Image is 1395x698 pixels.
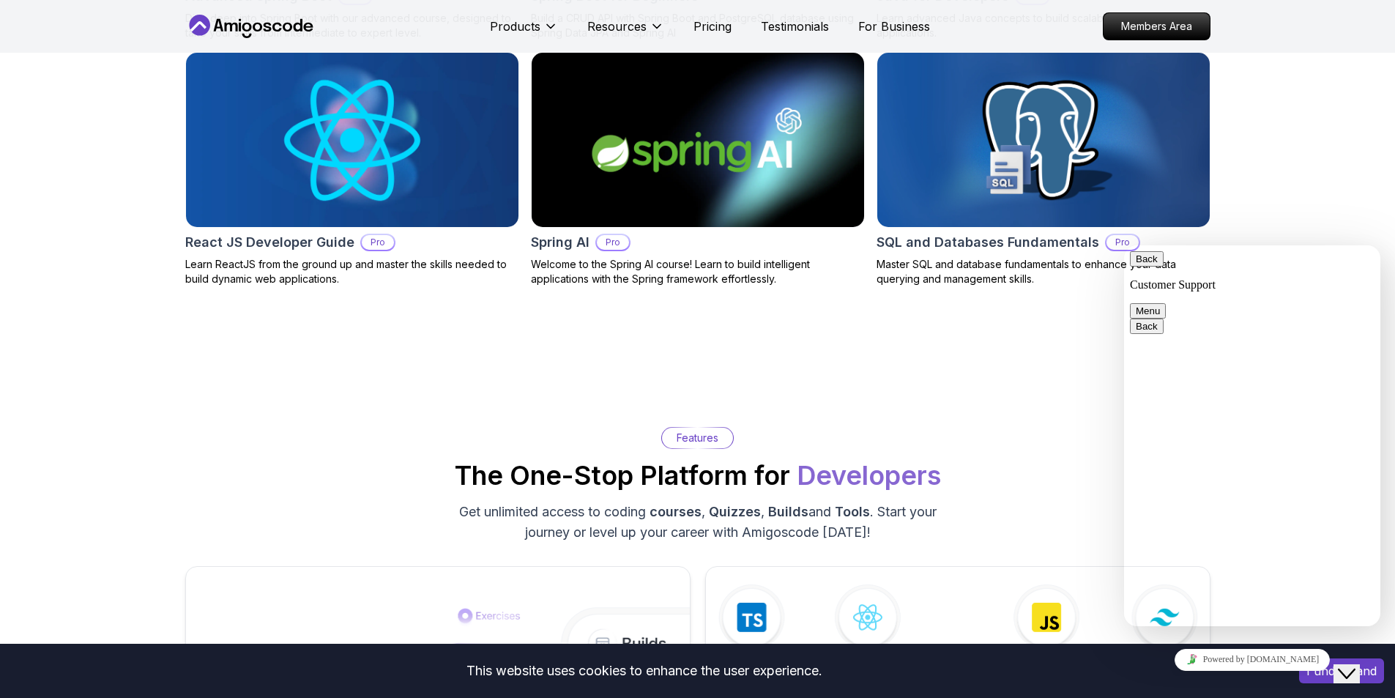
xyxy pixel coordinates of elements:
[490,18,558,47] button: Products
[650,504,702,519] span: courses
[768,504,808,519] span: Builds
[1124,245,1380,626] iframe: chat widget
[797,459,941,491] span: Developers
[1103,12,1210,40] a: Members Area
[693,18,732,35] a: Pricing
[186,53,518,227] img: React JS Developer Guide card
[587,18,664,47] button: Resources
[1124,643,1380,676] iframe: chat widget
[185,257,519,286] p: Learn ReactJS from the ground up and master the skills needed to build dynamic web applications.
[490,18,540,35] p: Products
[1106,235,1139,250] p: Pro
[835,504,870,519] span: Tools
[877,52,1210,286] a: SQL and Databases Fundamentals cardSQL and Databases FundamentalsProMaster SQL and database funda...
[531,232,589,253] h2: Spring AI
[531,257,865,286] p: Welcome to the Spring AI course! Learn to build intelligent applications with the Spring framewor...
[877,53,1210,227] img: SQL and Databases Fundamentals card
[1333,639,1380,683] iframe: chat widget
[877,257,1210,286] p: Master SQL and database fundamentals to enhance your data querying and management skills.
[531,52,865,286] a: Spring AI cardSpring AIProWelcome to the Spring AI course! Learn to build intelligent application...
[677,431,718,445] p: Features
[452,502,944,543] p: Get unlimited access to coding , , and . Start your journey or level up your career with Amigosco...
[587,18,647,35] p: Resources
[185,232,354,253] h2: React JS Developer Guide
[858,18,930,35] a: For Business
[597,235,629,250] p: Pro
[532,53,864,227] img: Spring AI card
[11,655,1277,687] div: This website uses cookies to enhance the user experience.
[185,52,519,286] a: React JS Developer Guide cardReact JS Developer GuideProLearn ReactJS from the ground up and mast...
[362,235,394,250] p: Pro
[761,18,829,35] a: Testimonials
[709,504,761,519] span: Quizzes
[1104,13,1210,40] p: Members Area
[455,461,941,490] h2: The One-Stop Platform for
[877,232,1099,253] h2: SQL and Databases Fundamentals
